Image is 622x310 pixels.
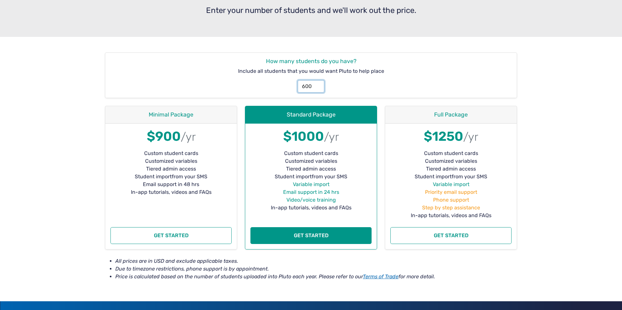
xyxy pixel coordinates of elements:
h4: How many students do you have? [110,58,512,65]
li: Custom student cards [110,149,232,157]
small: /yr [181,130,196,144]
li: Phone support [390,196,512,204]
li: Tiered admin access [250,165,372,173]
li: Student import [250,173,372,181]
small: /yr [463,130,478,144]
div: Include all students that you would want Pluto to help place [105,53,517,98]
li: Price is calculated based on the number of students uploaded into Pluto each year. Please refer t... [115,273,517,281]
li: In-app tutorials, videos and FAQs [250,204,372,212]
li: Variable import [390,181,512,188]
li: Tiered admin access [110,165,232,173]
li: Due to timezone restrictions, phone support is by appointment. [115,265,517,273]
h1: $1250 [390,129,512,144]
li: Email support in 24 hrs [250,188,372,196]
li: Customized variables [390,157,512,165]
button: Get started [250,227,372,244]
a: Terms of Trade [363,273,398,280]
h4: Standard Package [250,111,372,118]
li: Variable import [250,181,372,188]
li: Step by step assistance [390,204,512,212]
h1: $1000 [250,129,372,144]
li: In-app tutorials, videos and FAQs [390,212,512,219]
li: Priority email support [390,188,512,196]
span: from your SMS [312,173,347,181]
li: Video/voice training [250,196,372,204]
span: from your SMS [452,173,487,181]
button: Get started [390,227,512,244]
li: Student import [390,173,512,181]
h4: Full Package [390,111,512,118]
li: Student import [110,173,232,181]
span: from your SMS [172,173,207,181]
li: All prices are in USD and exclude applicable taxes. [115,257,517,265]
li: Customized variables [110,157,232,165]
h4: Minimal Package [110,111,232,118]
li: Custom student cards [390,149,512,157]
li: Customized variables [250,157,372,165]
h1: $900 [110,129,232,144]
li: Email support in 48 hrs [110,181,232,188]
li: Tiered admin access [390,165,512,173]
li: Custom student cards [250,149,372,157]
small: /yr [324,130,339,144]
li: In-app tutorials, videos and FAQs [110,188,232,196]
p: Enter your number of students and we'll work out the price. [105,5,517,16]
button: Get started [110,227,232,244]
